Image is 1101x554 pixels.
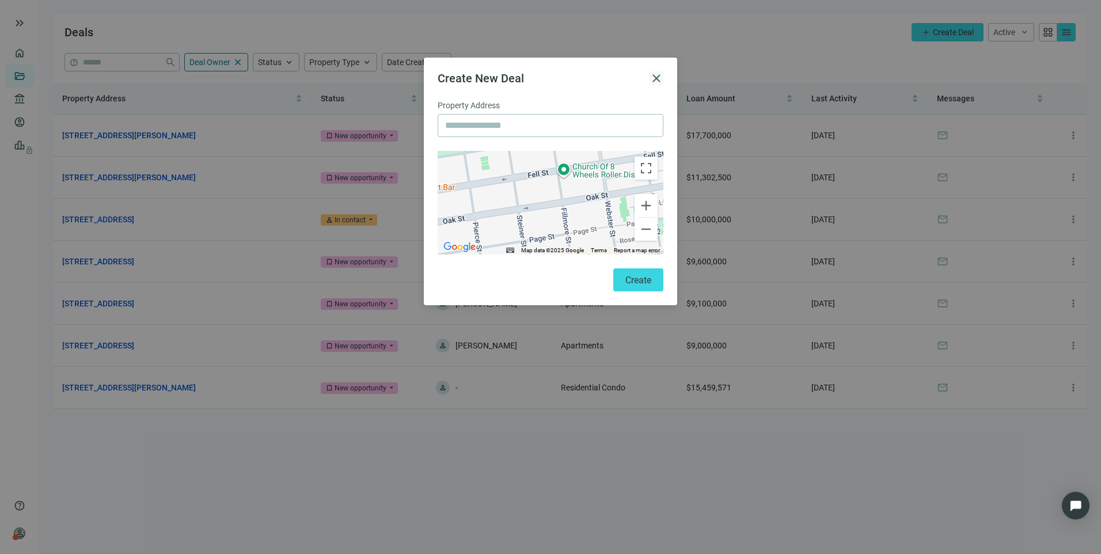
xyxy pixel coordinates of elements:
[635,194,658,217] button: Zoom in
[441,240,479,255] a: Open this area in Google Maps (opens a new window)
[613,268,663,291] button: Create
[441,240,479,255] img: Google
[635,157,658,180] button: Toggle fullscreen view
[635,218,658,241] button: Zoom out
[625,275,651,286] span: Create
[506,246,514,255] button: Keyboard shortcuts
[650,71,663,85] button: close
[438,99,500,112] span: Property Address
[614,247,660,253] a: Report a map error
[438,71,524,85] span: Create New Deal
[521,247,584,253] span: Map data ©2025 Google
[591,247,607,253] a: Terms (opens in new tab)
[1062,492,1089,519] div: Open Intercom Messenger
